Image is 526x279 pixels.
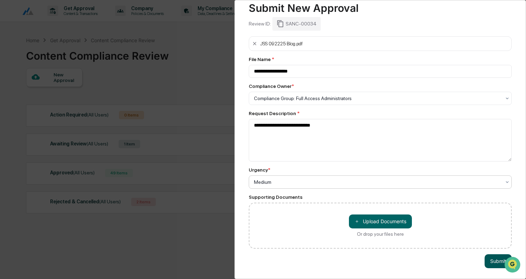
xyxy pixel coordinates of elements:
img: 1746055101610-c473b297-6a78-478c-a979-82029cc54cd1 [7,53,19,66]
button: Or drop your files here [349,214,412,228]
button: Submit [485,254,512,268]
span: Preclearance [14,88,45,95]
div: Urgency [249,167,270,173]
div: 🖐️ [7,89,13,94]
iframe: Open customer support [504,256,523,275]
div: Request Description [249,111,512,116]
button: Start new chat [118,55,127,64]
a: 🗄️Attestations [48,85,89,98]
div: Review ID: [249,21,271,27]
div: SANC-00034 [272,17,321,30]
div: Start new chat [24,53,114,60]
div: Compliance Owner [249,83,294,89]
a: 🖐️Preclearance [4,85,48,98]
div: File Name [249,56,512,62]
span: Data Lookup [14,101,44,108]
div: We're available if you need us! [24,60,88,66]
div: 🗄️ [50,89,56,94]
span: Pylon [69,118,84,123]
a: Powered byPylon [49,118,84,123]
p: How can we help? [7,15,127,26]
div: 🔎 [7,102,13,107]
span: Attestations [57,88,86,95]
div: JSS 092225 Blog.pdf [260,41,303,46]
div: Supporting Documents [249,194,512,200]
a: 🔎Data Lookup [4,98,47,111]
div: Or drop your files here [357,231,404,237]
span: ＋ [354,218,359,225]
